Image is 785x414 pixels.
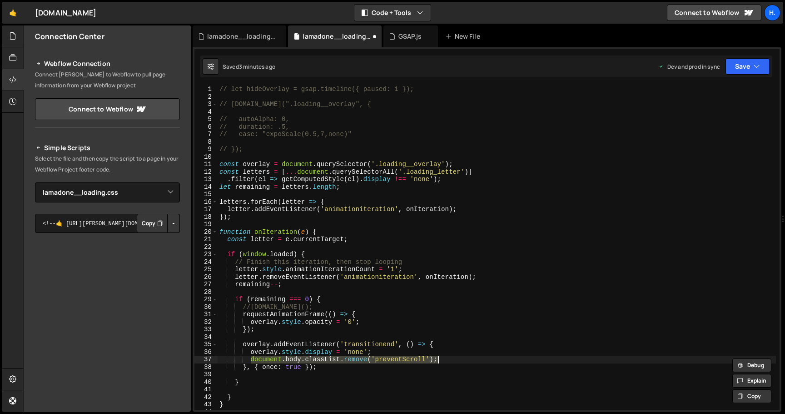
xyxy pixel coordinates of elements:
div: 17 [194,206,218,213]
div: 30 [194,303,218,311]
div: 29 [194,296,218,303]
textarea: <!--🤙 [URL][PERSON_NAME][DOMAIN_NAME]> <script>document.addEventListener("DOMContentLoaded", func... [35,214,180,233]
h2: Webflow Connection [35,58,180,69]
a: 🤙 [2,2,24,24]
p: Select the file and then copy the script to a page in your Webflow Project footer code. [35,153,180,175]
div: lamadone__loading.css [207,32,275,41]
div: 14 [194,183,218,191]
div: 32 [194,318,218,326]
div: Button group with nested dropdown [137,214,180,233]
div: 34 [194,333,218,341]
div: 5 [194,116,218,123]
div: 31 [194,311,218,318]
div: [DOMAIN_NAME] [35,7,96,18]
div: 27 [194,281,218,288]
a: h. [764,5,780,21]
p: Connect [PERSON_NAME] to Webflow to pull page information from your Webflow project [35,69,180,91]
div: 37 [194,356,218,364]
div: 11 [194,161,218,168]
div: 23 [194,251,218,258]
div: 3 minutes ago [239,63,275,71]
button: Debug [732,358,771,372]
div: 42 [194,394,218,401]
button: Copy [137,214,168,233]
div: Dev and prod in sync [658,63,720,71]
a: Connect to Webflow [667,5,761,21]
div: 7 [194,131,218,138]
div: 33 [194,326,218,333]
h2: Simple Scripts [35,142,180,153]
div: 22 [194,243,218,251]
button: Copy [732,389,771,403]
div: 12 [194,168,218,176]
h2: Connection Center [35,31,104,41]
div: GSAP.js [398,32,422,41]
div: 9 [194,146,218,153]
button: Code + Tools [354,5,431,21]
div: 3 [194,101,218,108]
div: 10 [194,153,218,161]
a: Connect to Webflow [35,98,180,120]
div: New File [445,32,483,41]
div: 1 [194,86,218,93]
div: 18 [194,213,218,221]
div: 28 [194,288,218,296]
div: 6 [194,123,218,131]
div: 40 [194,379,218,386]
div: Saved [223,63,275,71]
div: 20 [194,228,218,236]
div: 16 [194,198,218,206]
div: 8 [194,138,218,146]
div: 39 [194,371,218,379]
div: 38 [194,364,218,371]
div: 15 [194,191,218,198]
div: 25 [194,266,218,273]
div: 2 [194,93,218,101]
div: 19 [194,221,218,228]
div: 43 [194,401,218,409]
iframe: YouTube video player [35,248,181,330]
div: 36 [194,348,218,356]
div: 41 [194,386,218,394]
div: lamadone__loading.js [303,32,371,41]
div: 24 [194,258,218,266]
div: 4 [194,108,218,116]
div: 21 [194,236,218,243]
div: 26 [194,273,218,281]
div: 13 [194,176,218,183]
div: 35 [194,341,218,348]
button: Explain [732,374,771,388]
button: Save [725,58,770,75]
